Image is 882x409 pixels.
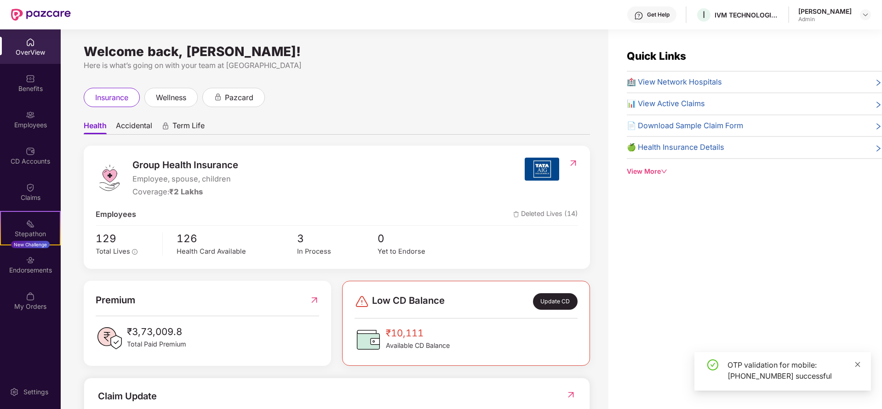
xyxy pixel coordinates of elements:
[378,246,458,257] div: Yet to Endorse
[26,219,35,228] img: svg+xml;base64,PHN2ZyB4bWxucz0iaHR0cDovL3d3dy53My5vcmcvMjAwMC9zdmciIHdpZHRoPSIyMSIgaGVpZ2h0PSIyMC...
[627,166,882,176] div: View More
[798,16,852,23] div: Admin
[26,292,35,301] img: svg+xml;base64,PHN2ZyBpZD0iTXlfT3JkZXJzIiBkYXRhLW5hbWU9Ik15IE9yZGVycyIgeG1sbnM9Imh0dHA6Ly93d3cudz...
[634,11,643,20] img: svg+xml;base64,PHN2ZyBpZD0iSGVscC0zMngzMiIgeG1sbnM9Imh0dHA6Ly93d3cudzMub3JnLzIwMDAvc3ZnIiB3aWR0aD...
[156,92,186,103] span: wellness
[875,143,882,153] span: right
[1,229,60,239] div: Stepathon
[378,230,458,247] span: 0
[386,341,450,351] span: Available CD Balance
[386,326,450,341] span: ₹10,111
[169,187,203,196] span: ₹2 Lakhs
[627,50,686,62] span: Quick Links
[372,293,445,310] span: Low CD Balance
[875,100,882,110] span: right
[26,147,35,156] img: svg+xml;base64,PHN2ZyBpZD0iQ0RfQWNjb3VudHMiIGRhdGEtbmFtZT0iQ0QgQWNjb3VudHMiIHhtbG5zPSJodHRwOi8vd3...
[84,60,590,71] div: Here is what’s going on with your team at [GEOGRAPHIC_DATA]
[627,98,705,110] span: 📊 View Active Claims
[297,246,378,257] div: In Process
[627,76,722,88] span: 🏥 View Network Hospitals
[862,11,869,18] img: svg+xml;base64,PHN2ZyBpZD0iRHJvcGRvd24tMzJ4MzIiIHhtbG5zPSJodHRwOi8vd3d3LnczLm9yZy8yMDAwL3N2ZyIgd2...
[172,121,205,134] span: Term Life
[225,92,253,103] span: pazcard
[96,164,123,192] img: logo
[875,122,882,132] span: right
[127,339,186,349] span: Total Paid Premium
[132,186,238,198] div: Coverage:
[26,74,35,83] img: svg+xml;base64,PHN2ZyBpZD0iQmVuZWZpdHMiIHhtbG5zPSJodHRwOi8vd3d3LnczLm9yZy8yMDAwL3N2ZyIgd2lkdGg9Ij...
[96,209,136,221] span: Employees
[132,173,238,185] span: Employee, spouse, children
[26,256,35,265] img: svg+xml;base64,PHN2ZyBpZD0iRW5kb3JzZW1lbnRzIiB4bWxucz0iaHR0cDovL3d3dy53My5vcmcvMjAwMC9zdmciIHdpZH...
[707,359,718,370] span: check-circle
[84,121,107,134] span: Health
[84,48,590,55] div: Welcome back, [PERSON_NAME]!
[96,324,123,352] img: PaidPremiumIcon
[21,387,51,397] div: Settings
[513,211,519,217] img: deleteIcon
[525,158,559,181] img: insurerIcon
[26,183,35,192] img: svg+xml;base64,PHN2ZyBpZD0iQ2xhaW0iIHhtbG5zPSJodHRwOi8vd3d3LnczLm9yZy8yMDAwL3N2ZyIgd2lkdGg9IjIwIi...
[26,110,35,119] img: svg+xml;base64,PHN2ZyBpZD0iRW1wbG95ZWVzIiB4bWxucz0iaHR0cDovL3d3dy53My5vcmcvMjAwMC9zdmciIHdpZHRoPS...
[568,159,578,168] img: RedirectIcon
[127,324,186,339] span: ₹3,73,009.8
[26,38,35,47] img: svg+xml;base64,PHN2ZyBpZD0iSG9tZSIgeG1sbnM9Imh0dHA6Ly93d3cudzMub3JnLzIwMDAvc3ZnIiB3aWR0aD0iMjAiIG...
[703,9,705,20] span: I
[661,168,667,175] span: down
[533,293,578,310] div: Update CD
[214,93,222,101] div: animation
[715,11,779,19] div: IVM TECHNOLOGIES LLP
[96,293,135,307] span: Premium
[95,92,128,103] span: insurance
[177,246,297,257] div: Health Card Available
[875,78,882,88] span: right
[98,389,157,403] div: Claim Update
[854,361,861,368] span: close
[161,122,170,130] div: animation
[627,120,743,132] span: 📄 Download Sample Claim Form
[11,241,50,248] div: New Challenge
[355,294,369,309] img: svg+xml;base64,PHN2ZyBpZD0iRGFuZ2VyLTMyeDMyIiB4bWxucz0iaHR0cDovL3d3dy53My5vcmcvMjAwMC9zdmciIHdpZH...
[11,9,71,21] img: New Pazcare Logo
[132,158,238,172] span: Group Health Insurance
[727,359,860,381] div: OTP validation for mobile: [PHONE_NUMBER] successful
[355,326,382,353] img: CDBalanceIcon
[96,230,156,247] span: 129
[513,209,578,221] span: Deleted Lives (14)
[798,7,852,16] div: [PERSON_NAME]
[177,230,297,247] span: 126
[297,230,378,247] span: 3
[96,247,130,256] span: Total Lives
[10,387,19,397] img: svg+xml;base64,PHN2ZyBpZD0iU2V0dGluZy0yMHgyMCIgeG1sbnM9Imh0dHA6Ly93d3cudzMub3JnLzIwMDAvc3ZnIiB3aW...
[309,293,319,307] img: RedirectIcon
[647,11,670,18] div: Get Help
[566,390,576,399] img: RedirectIcon
[132,249,137,255] span: info-circle
[116,121,152,134] span: Accidental
[627,142,724,153] span: 🍏 Health Insurance Details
